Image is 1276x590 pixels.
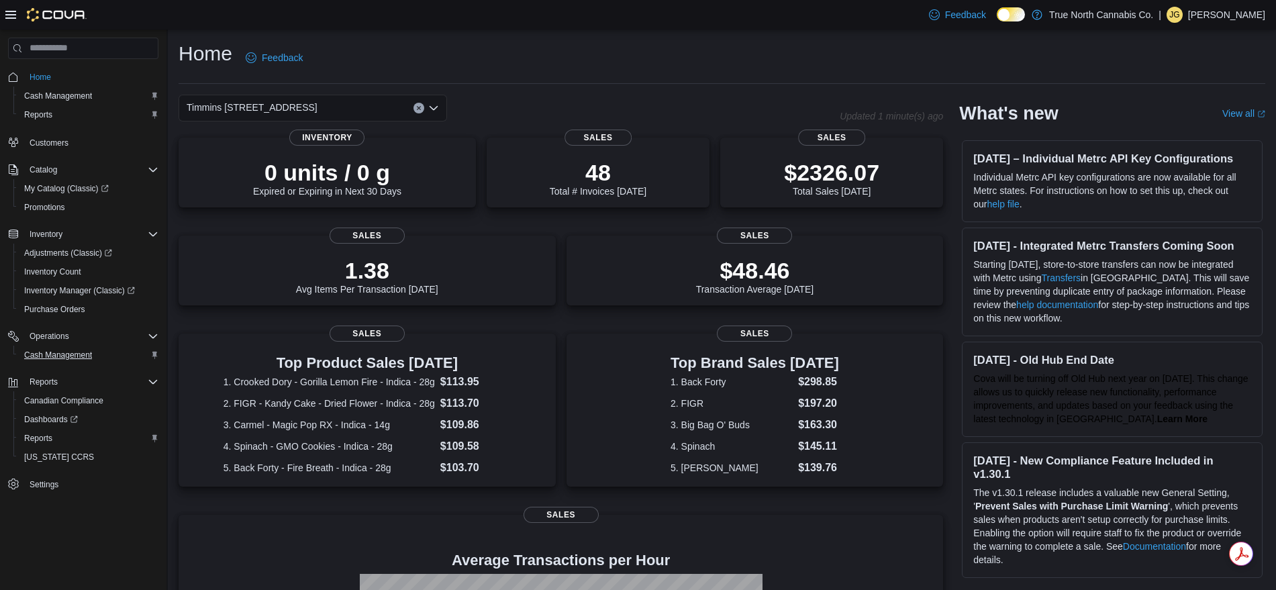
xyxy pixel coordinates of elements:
a: help file [987,199,1020,209]
a: Customers [24,135,74,151]
button: Promotions [13,198,164,217]
span: Reports [19,107,158,123]
dd: $298.85 [798,374,839,390]
a: Reports [19,430,58,446]
dd: $103.70 [440,460,511,476]
span: Sales [524,507,599,523]
dd: $113.95 [440,374,511,390]
a: Inventory Count [19,264,87,280]
dd: $139.76 [798,460,839,476]
a: Cash Management [19,347,97,363]
button: Inventory Count [13,262,164,281]
span: Reports [19,430,158,446]
h3: Top Brand Sales [DATE] [671,355,839,371]
strong: Learn More [1157,413,1208,424]
h3: [DATE] - Old Hub End Date [973,353,1251,366]
span: Settings [30,479,58,490]
h1: Home [179,40,232,67]
span: Adjustments (Classic) [19,245,158,261]
dd: $109.86 [440,417,511,433]
span: Sales [798,130,865,146]
span: Adjustments (Classic) [24,248,112,258]
button: Catalog [24,162,62,178]
button: Open list of options [428,103,439,113]
p: $48.46 [696,257,814,284]
button: Settings [3,475,164,494]
div: Avg Items Per Transaction [DATE] [296,257,438,295]
a: Feedback [924,1,991,28]
span: Cash Management [19,88,158,104]
span: Cova will be turning off Old Hub next year on [DATE]. This change allows us to quickly release ne... [973,373,1248,424]
dt: 1. Crooked Dory - Gorilla Lemon Fire - Indica - 28g [224,375,435,389]
span: My Catalog (Classic) [24,183,109,194]
span: Inventory [24,226,158,242]
span: Purchase Orders [19,301,158,317]
a: Home [24,69,56,85]
span: [US_STATE] CCRS [24,452,94,462]
button: Reports [24,374,63,390]
p: The v1.30.1 release includes a valuable new General Setting, ' ', which prevents sales when produ... [973,486,1251,567]
button: Cash Management [13,346,164,364]
span: JG [1169,7,1179,23]
button: Customers [3,132,164,152]
span: Feedback [262,51,303,64]
span: Reports [24,433,52,444]
a: Feedback [240,44,308,71]
a: Settings [24,477,64,493]
span: Home [24,68,158,85]
div: Transaction Average [DATE] [696,257,814,295]
button: Purchase Orders [13,300,164,319]
p: Individual Metrc API key configurations are now available for all Metrc states. For instructions ... [973,170,1251,211]
span: Inventory Manager (Classic) [19,283,158,299]
dt: 4. Spinach - GMO Cookies - Indica - 28g [224,440,435,453]
dt: 4. Spinach [671,440,793,453]
button: Home [3,67,164,87]
dd: $145.11 [798,438,839,454]
button: Cash Management [13,87,164,105]
a: [US_STATE] CCRS [19,449,99,465]
dt: 3. Carmel - Magic Pop RX - Indica - 14g [224,418,435,432]
dt: 2. FIGR [671,397,793,410]
button: Catalog [3,160,164,179]
a: Transfers [1041,273,1081,283]
p: [PERSON_NAME] [1188,7,1265,23]
span: Dashboards [24,414,78,425]
span: My Catalog (Classic) [19,181,158,197]
span: Catalog [24,162,158,178]
a: My Catalog (Classic) [13,179,164,198]
span: Customers [30,138,68,148]
a: Promotions [19,199,70,215]
button: Operations [24,328,75,344]
button: Inventory [3,225,164,244]
span: Inventory Manager (Classic) [24,285,135,296]
span: Customers [24,134,158,150]
p: $2326.07 [784,159,879,186]
dt: 5. [PERSON_NAME] [671,461,793,475]
span: Sales [717,228,792,244]
span: Inventory [30,229,62,240]
h3: [DATE] – Individual Metrc API Key Configurations [973,152,1251,165]
dd: $109.58 [440,438,511,454]
span: Feedback [945,8,986,21]
p: Updated 1 minute(s) ago [840,111,943,121]
a: My Catalog (Classic) [19,181,114,197]
p: True North Cannabis Co. [1049,7,1153,23]
dt: 2. FIGR - Kandy Cake - Dried Flower - Indica - 28g [224,397,435,410]
span: Operations [30,331,69,342]
span: Inventory Count [19,264,158,280]
span: Sales [565,130,632,146]
span: Sales [717,326,792,342]
a: Dashboards [19,411,83,428]
p: | [1159,7,1161,23]
span: Sales [330,326,405,342]
span: Settings [24,476,158,493]
span: Sales [330,228,405,244]
span: Washington CCRS [19,449,158,465]
div: Total Sales [DATE] [784,159,879,197]
a: Inventory Manager (Classic) [19,283,140,299]
h2: What's new [959,103,1058,124]
button: Operations [3,327,164,346]
button: Reports [3,373,164,391]
h3: Top Product Sales [DATE] [224,355,511,371]
h3: [DATE] - New Compliance Feature Included in v1.30.1 [973,454,1251,481]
